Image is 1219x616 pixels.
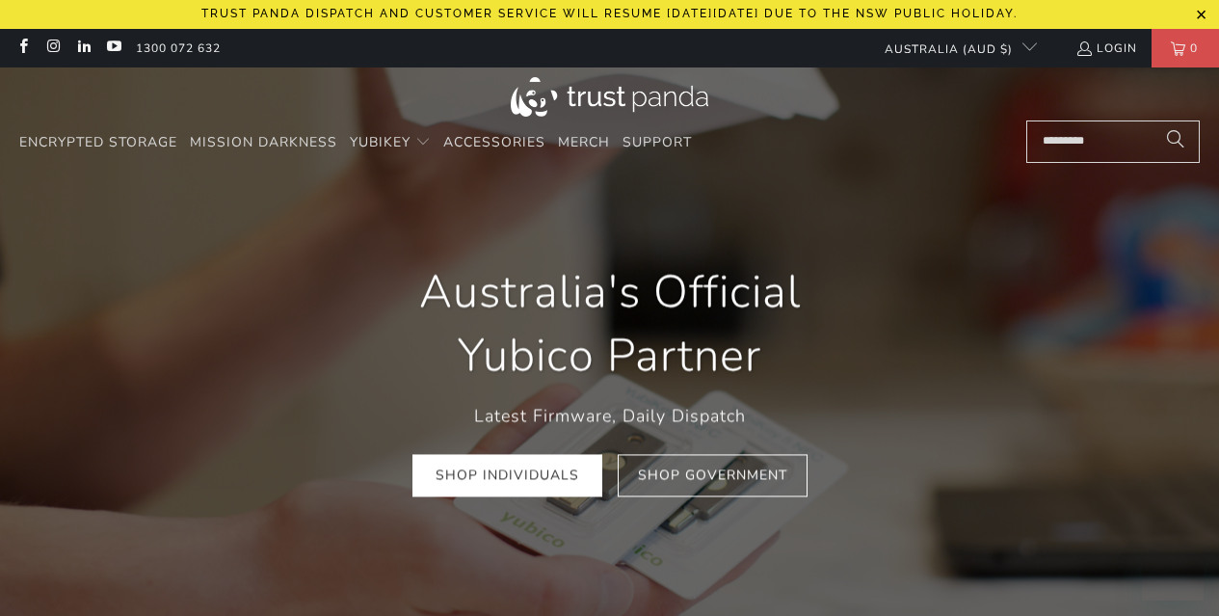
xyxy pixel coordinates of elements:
p: Latest Firmware, Daily Dispatch [361,402,859,430]
img: Trust Panda Australia [511,77,708,117]
input: Search... [1026,121,1200,163]
a: Trust Panda Australia on Facebook [14,40,31,56]
a: Trust Panda Australia on YouTube [105,40,121,56]
span: Accessories [443,133,545,151]
button: Australia (AUD $) [869,29,1037,67]
a: Trust Panda Australia on Instagram [44,40,61,56]
iframe: Button to launch messaging window [1142,539,1204,601]
a: 0 [1152,29,1219,67]
a: Trust Panda Australia on LinkedIn [75,40,92,56]
nav: Translation missing: en.navigation.header.main_nav [19,121,692,166]
span: Mission Darkness [190,133,337,151]
a: Encrypted Storage [19,121,177,166]
a: Accessories [443,121,545,166]
a: Support [623,121,692,166]
p: Trust Panda dispatch and customer service will resume [DATE][DATE] due to the NSW public holiday. [201,7,1018,20]
span: Encrypted Storage [19,133,177,151]
button: Search [1152,121,1200,163]
a: Mission Darkness [190,121,337,166]
h1: Australia's Official Yubico Partner [361,261,859,388]
a: Login [1075,38,1137,59]
span: Support [623,133,692,151]
span: 0 [1185,29,1203,67]
a: Merch [558,121,610,166]
summary: YubiKey [350,121,431,166]
a: Shop Individuals [412,454,602,497]
span: YubiKey [350,133,411,151]
a: Shop Government [618,454,808,497]
a: 1300 072 632 [136,38,221,59]
span: Merch [558,133,610,151]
